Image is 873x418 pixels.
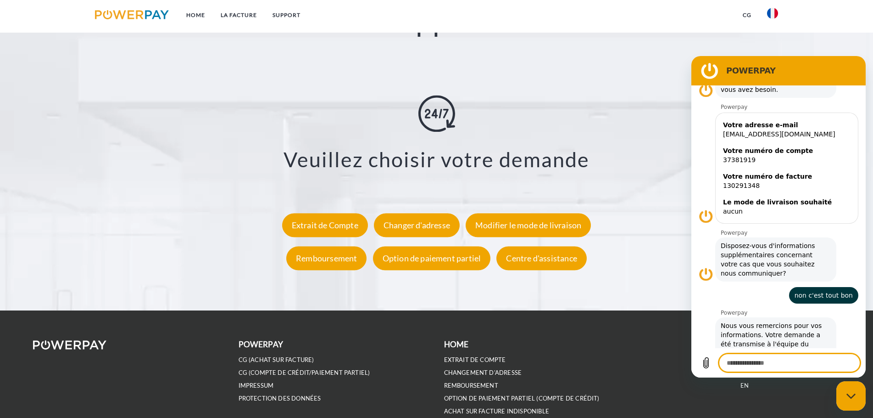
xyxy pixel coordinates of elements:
[6,298,24,316] button: Charger un fichier
[466,214,591,237] div: Modifier le mode de livraison
[33,340,107,350] img: logo-powerpay-white.svg
[691,56,866,378] iframe: Fenêtre de messagerie
[836,381,866,411] iframe: Bouton de lancement de la fenêtre de messagerie, conversation en cours
[463,220,593,231] a: Modifier le mode de livraison
[284,254,369,264] a: Remboursement
[767,8,778,19] img: fr
[371,254,493,264] a: Option de paiement partiel
[374,214,460,237] div: Changer d'adresse
[444,356,506,364] a: EXTRAIT DE COMPTE
[213,7,265,23] a: LA FACTURE
[178,7,213,23] a: Home
[740,382,749,390] a: EN
[286,247,367,271] div: Remboursement
[496,247,586,271] div: Centre d'assistance
[280,220,370,231] a: Extrait de Compte
[29,265,139,329] span: Nous vous remercions pour vos informations. Votre demande a été transmise à l'équipe du service c...
[444,382,498,390] a: REMBOURSEMENT
[239,395,321,402] a: PROTECTION DES DONNÉES
[373,247,491,271] div: Option de paiement partiel
[418,95,455,132] img: online-shopping.svg
[494,254,589,264] a: Centre d'assistance
[239,356,314,364] a: CG (achat sur facture)
[372,220,462,231] a: Changer d'adresse
[444,339,469,349] b: Home
[239,369,370,377] a: CG (Compte de crédit/paiement partiel)
[265,7,308,23] a: Support
[444,369,522,377] a: Changement d'adresse
[282,214,368,237] div: Extrait de Compte
[95,10,169,19] img: logo-powerpay.svg
[239,339,283,349] b: POWERPAY
[55,147,818,172] h3: Veuillez choisir votre demande
[735,7,759,23] a: CG
[444,407,549,415] a: ACHAT SUR FACTURE INDISPONIBLE
[239,382,274,390] a: IMPRESSUM
[444,395,600,402] a: OPTION DE PAIEMENT PARTIEL (Compte de crédit)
